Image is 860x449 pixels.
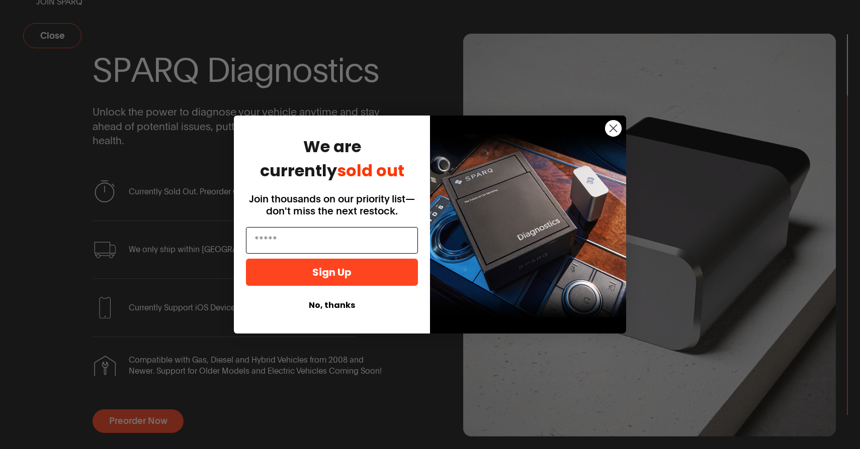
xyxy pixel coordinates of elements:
[246,296,418,315] button: No, thanks
[249,193,415,217] span: Join thousands on our priority list—don't miss the next restock.
[605,120,622,137] button: Close dialog
[337,159,404,182] span: sold out
[430,116,626,333] img: 725c0cce-c00f-4a02-adb7-5ced8674b2d9.png
[260,135,404,182] span: We are currently
[246,259,418,286] button: Sign Up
